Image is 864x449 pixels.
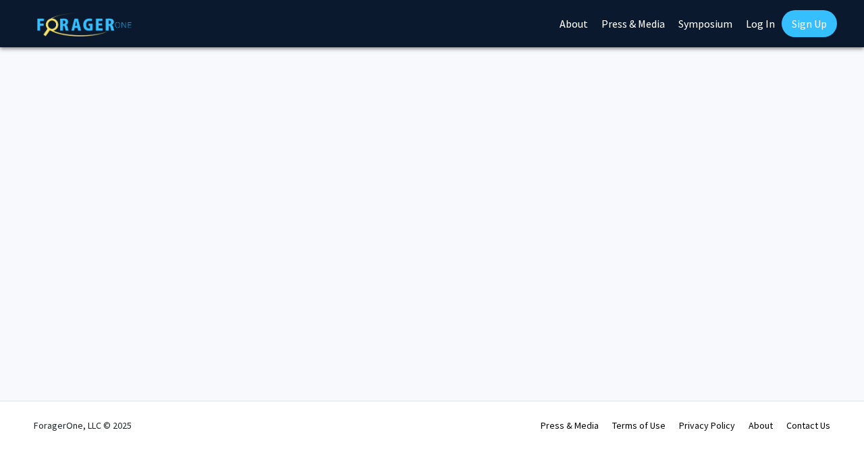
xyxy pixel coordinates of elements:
img: ForagerOne Logo [37,13,132,36]
a: About [749,419,773,431]
a: Press & Media [541,419,599,431]
a: Terms of Use [612,419,666,431]
div: ForagerOne, LLC © 2025 [34,402,132,449]
a: Contact Us [786,419,830,431]
a: Privacy Policy [679,419,735,431]
a: Sign Up [782,10,837,37]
